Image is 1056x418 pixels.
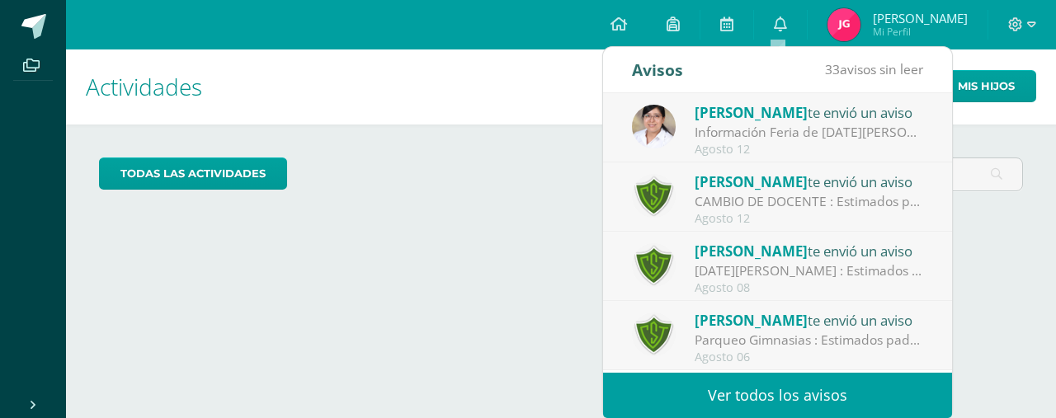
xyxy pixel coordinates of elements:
span: Mis hijos [958,71,1015,101]
img: c7e4502288b633c389763cda5c4117dc.png [632,243,676,287]
div: te envió un aviso [695,240,924,261]
div: te envió un aviso [695,171,924,192]
span: [PERSON_NAME] [695,172,808,191]
div: Agosto 12 [695,212,924,226]
a: todas las Actividades [99,157,287,190]
div: te envió un aviso [695,309,924,331]
img: 6bc75e294178459b2a19e8889283e9f9.png [827,8,860,41]
a: Ver todos los avisos [603,373,952,418]
div: Lunes 11 de agosto : Estimados padres de familia: Les solicitamos tomar en cuenta la siguiente in... [695,261,924,280]
span: Mi Perfil [873,25,968,39]
div: Agosto 12 [695,143,924,157]
div: Avisos [632,47,683,92]
span: [PERSON_NAME] [695,242,808,261]
div: te envió un aviso [695,101,924,123]
span: [PERSON_NAME] [873,10,968,26]
img: c7e4502288b633c389763cda5c4117dc.png [632,174,676,218]
div: Información Feria de la Asunción : Buena tarde, les compartimos información para tomar en cuenta ... [695,123,924,142]
span: 33 [825,60,840,78]
div: Agosto 08 [695,281,924,295]
span: [PERSON_NAME] [695,311,808,330]
img: 4074e4aec8af62734b518a95961417a1.png [632,105,676,148]
div: Parqueo Gimnasias : Estimados padres de familia: Les informamos que el parqueo del colegio estará... [695,331,924,350]
div: Agosto 06 [695,350,924,364]
span: [PERSON_NAME] [695,103,808,122]
h1: Actividades [86,49,1036,124]
span: avisos sin leer [825,60,923,78]
a: Mis hijos [919,70,1036,102]
div: CAMBIO DE DOCENTE : Estimados padres de familia reciban un cordial saludo, enviamos información i... [695,192,924,211]
img: c7e4502288b633c389763cda5c4117dc.png [632,312,676,356]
